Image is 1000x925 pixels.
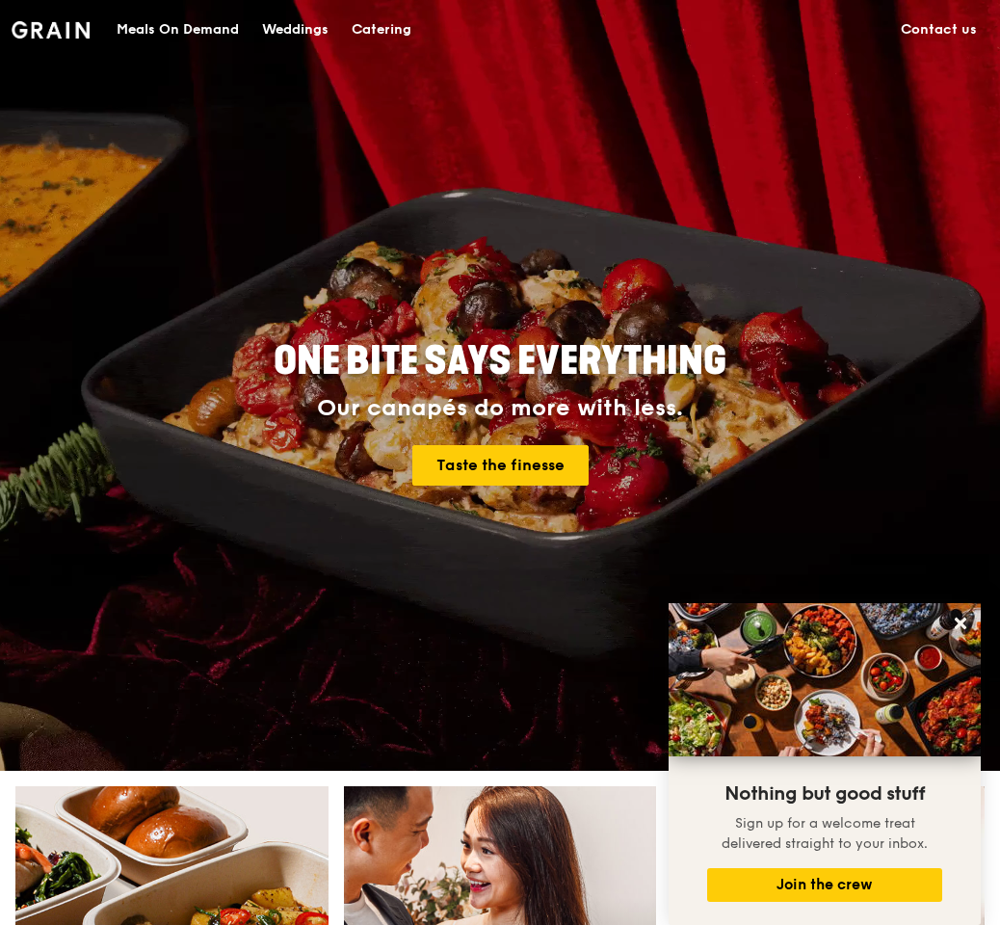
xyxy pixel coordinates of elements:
[12,21,90,39] img: Grain
[412,445,589,486] a: Taste the finesse
[262,1,329,59] div: Weddings
[889,1,988,59] a: Contact us
[162,395,838,422] div: Our canapés do more with less.
[352,1,411,59] div: Catering
[340,1,423,59] a: Catering
[945,608,976,639] button: Close
[722,815,928,852] span: Sign up for a welcome treat delivered straight to your inbox.
[724,782,925,806] span: Nothing but good stuff
[669,603,981,756] img: DSC07876-Edit02-Large.jpeg
[250,1,340,59] a: Weddings
[117,1,239,59] div: Meals On Demand
[707,868,942,902] button: Join the crew
[274,338,726,384] span: ONE BITE SAYS EVERYTHING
